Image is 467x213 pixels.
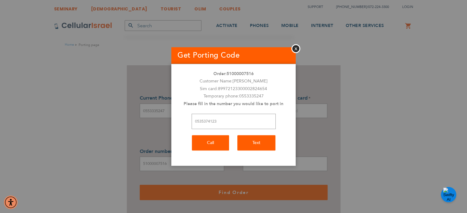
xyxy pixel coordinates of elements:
div: Temporary phone: [171,93,296,100]
input: Phone number [192,114,276,129]
strong: Please fill in the number you would like to port in [184,101,283,107]
div: Sim card: [171,85,296,93]
span: 89972123300002824654 [218,86,267,92]
div: Accessibility Menu [4,196,18,209]
div: Customer Name: [171,78,296,85]
span: 0553335247 [239,93,264,99]
button: Text [237,135,275,150]
button: Call [192,135,229,150]
span: [PERSON_NAME] [233,78,267,84]
div: Order: [171,70,296,78]
span: 51000007516 [227,71,254,77]
h1: Get Porting Code [171,47,296,64]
